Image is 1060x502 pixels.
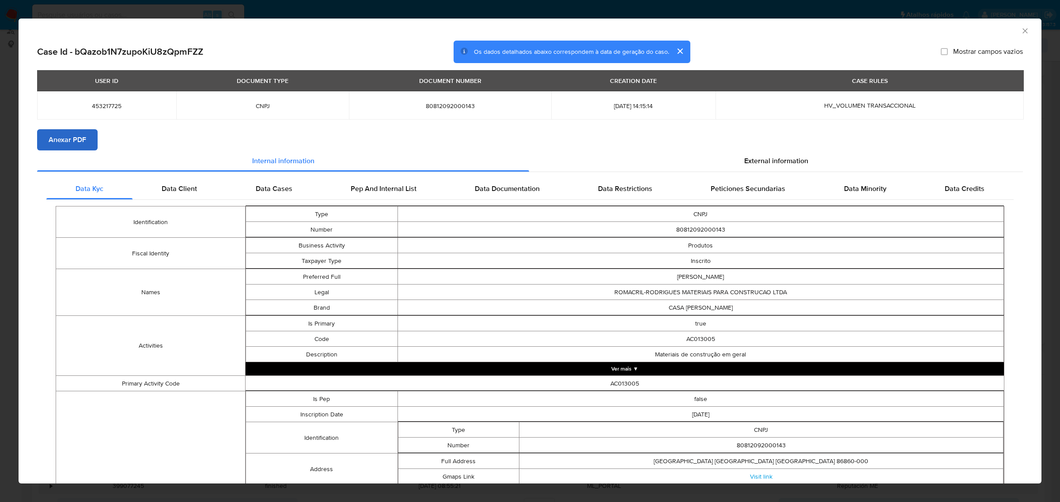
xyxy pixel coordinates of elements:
input: Mostrar campos vazios [941,48,948,55]
div: Detailed internal info [46,178,1014,199]
td: Gmaps Link [398,469,519,484]
td: Brand [246,300,397,315]
span: 453217725 [48,102,166,110]
span: Data Client [162,184,197,194]
td: Legal [246,285,397,300]
td: Address [246,453,397,485]
td: Preferred Full [246,269,397,285]
td: Number [246,222,397,237]
td: false [397,391,1004,407]
td: Fiscal Identity [56,238,246,269]
span: HV_VOLUMEN TRANSACCIONAL [824,101,916,110]
td: Type [246,206,397,222]
td: Number [398,438,519,453]
td: 80812092000143 [397,222,1004,237]
button: Fechar a janela [1021,26,1029,34]
div: Detailed info [37,150,1023,172]
td: Inscription Date [246,407,397,422]
h2: Case Id - bQazob1N7zupoKiU8zQpmFZZ [37,46,203,57]
button: cerrar [669,41,690,62]
span: CNPJ [187,102,339,110]
td: ROMACRIL-RODRIGUES MATERIAIS PARA CONSTRUCAO LTDA [397,285,1004,300]
td: CNPJ [397,206,1004,222]
span: Anexar PDF [49,130,86,150]
div: DOCUMENT NUMBER [414,73,487,88]
span: Mostrar campos vazios [953,47,1023,56]
td: Is Pep [246,391,397,407]
button: Expand array [246,362,1004,375]
td: Activities [56,316,246,376]
td: true [397,316,1004,331]
div: CASE RULES [847,73,893,88]
a: Visit link [750,472,772,481]
span: Data Kyc [76,184,103,194]
span: Os dados detalhados abaixo correspondem à data de geração do caso. [474,47,669,56]
td: Code [246,331,397,347]
td: Description [246,347,397,362]
td: Taxpayer Type [246,253,397,269]
div: USER ID [90,73,124,88]
td: Is Primary [246,316,397,331]
td: CASA [PERSON_NAME] [397,300,1004,315]
td: CNPJ [519,422,1003,438]
span: External information [744,156,808,166]
td: [DATE] [397,407,1004,422]
div: DOCUMENT TYPE [231,73,294,88]
div: closure-recommendation-modal [19,19,1041,483]
td: AC013005 [397,331,1004,347]
td: Inscrito [397,253,1004,269]
span: Internal information [252,156,314,166]
td: Type [398,422,519,438]
td: Full Address [398,453,519,469]
span: Peticiones Secundarias [711,184,785,194]
span: [DATE] 14:15:14 [562,102,705,110]
td: Identification [246,422,397,453]
td: Names [56,269,246,316]
div: CREATION DATE [605,73,662,88]
button: Anexar PDF [37,129,98,150]
td: Produtos [397,238,1004,253]
td: 80812092000143 [519,438,1003,453]
td: [GEOGRAPHIC_DATA] [GEOGRAPHIC_DATA] [GEOGRAPHIC_DATA] 86860-000 [519,453,1003,469]
span: Data Credits [945,184,984,194]
td: Business Activity [246,238,397,253]
td: Materiais de construção em geral [397,347,1004,362]
span: Data Restrictions [598,184,652,194]
span: Data Cases [256,184,292,194]
td: AC013005 [246,376,1004,391]
td: Identification [56,206,246,238]
span: 80812092000143 [360,102,540,110]
span: Data Minority [844,184,886,194]
span: Data Documentation [475,184,540,194]
td: [PERSON_NAME] [397,269,1004,285]
span: Pep And Internal List [351,184,416,194]
td: Primary Activity Code [56,376,246,391]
